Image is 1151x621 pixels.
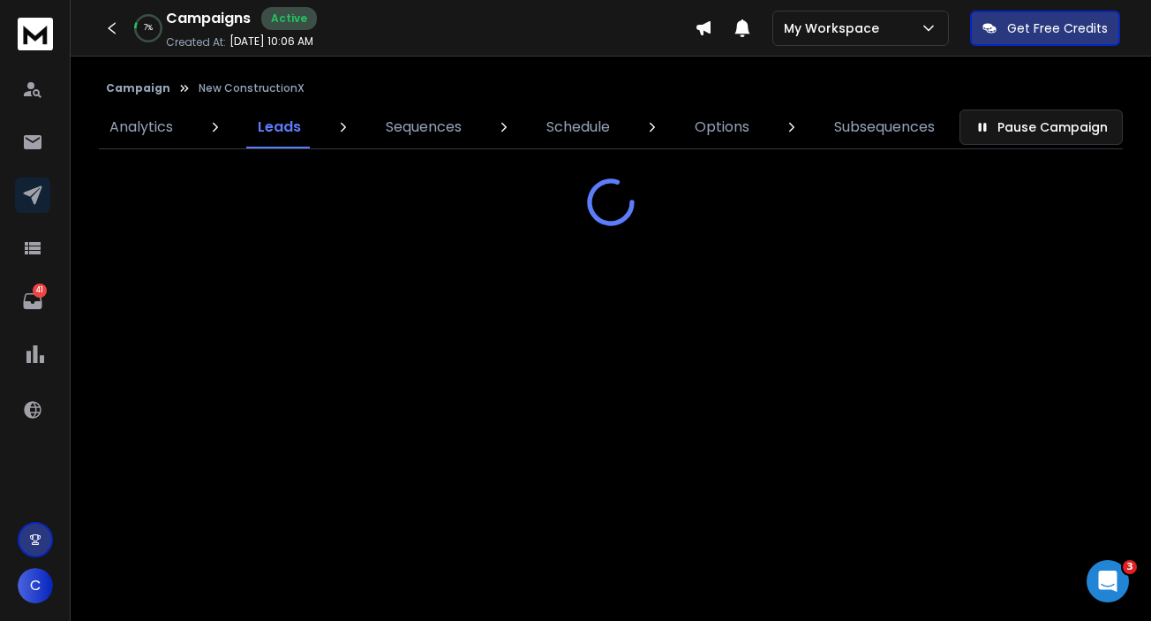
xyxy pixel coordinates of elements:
[144,23,153,34] p: 7 %
[959,110,1123,145] button: Pause Campaign
[199,81,305,95] p: New ConstructionX
[784,19,886,37] p: My Workspace
[258,117,301,138] p: Leads
[109,117,173,138] p: Analytics
[546,117,610,138] p: Schedule
[247,106,312,148] a: Leads
[106,81,170,95] button: Campaign
[229,34,313,49] p: [DATE] 10:06 AM
[166,8,251,29] h1: Campaigns
[375,106,472,148] a: Sequences
[99,106,184,148] a: Analytics
[18,568,53,603] button: C
[18,18,53,50] img: logo
[684,106,760,148] a: Options
[15,284,50,319] a: 41
[970,11,1120,46] button: Get Free Credits
[33,284,47,298] p: 41
[261,7,317,30] div: Active
[695,117,749,138] p: Options
[1007,19,1108,37] p: Get Free Credits
[834,117,935,138] p: Subsequences
[824,106,945,148] a: Subsequences
[1123,560,1137,574] span: 3
[536,106,621,148] a: Schedule
[166,35,226,49] p: Created At:
[1087,560,1129,602] iframe: Intercom live chat
[386,117,462,138] p: Sequences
